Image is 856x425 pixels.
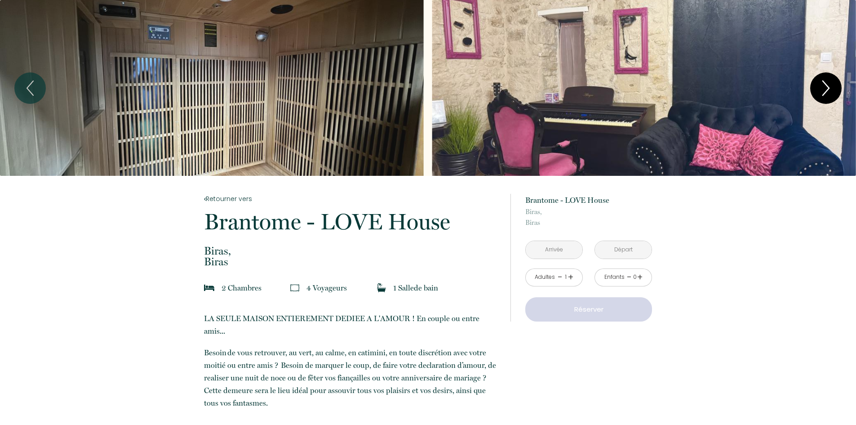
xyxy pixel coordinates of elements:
button: Previous [14,72,46,104]
a: - [558,270,563,284]
span: s [258,283,262,292]
img: guests [290,283,299,292]
a: - [627,270,632,284]
p: LA SEULE MAISON ENTIEREMENT DEDIEE A L'AMOUR ! En couple ou entre amis... [204,312,499,337]
p: Biras [204,246,499,267]
a: + [637,270,643,284]
a: Retourner vers [204,194,499,204]
div: Adultes [535,273,555,282]
p: 4 Voyageur [306,282,347,294]
p: Réserver [528,304,649,315]
span: s [344,283,347,292]
p: 2 Chambre [222,282,262,294]
input: Arrivée [526,241,582,259]
p: Biras [525,206,652,228]
span: Biras, [525,206,652,217]
button: Réserver [525,297,652,322]
div: 0 [633,273,637,282]
p: Brantome - LOVE House [525,194,652,206]
div: 1 [563,273,568,282]
input: Départ [595,241,652,259]
p: 1 Salle de bain [393,282,438,294]
p: Brantome - LOVE House [204,210,499,233]
a: + [568,270,573,284]
span: Biras, [204,246,499,256]
div: Enfants [604,273,625,282]
button: Next [810,72,842,104]
p: Besoin de vous retrouver, au vert, au calme, en catimini, en toute discrétion avec votre moitié o... [204,346,499,409]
